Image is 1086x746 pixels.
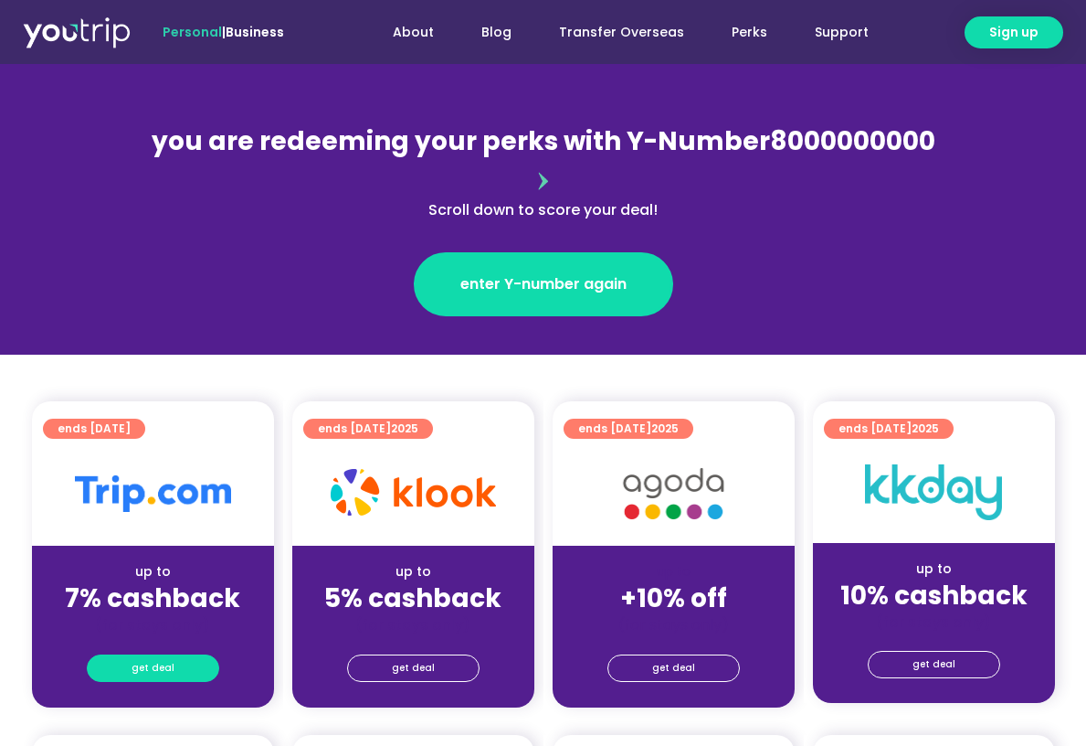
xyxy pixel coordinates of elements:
a: ends [DATE]2025 [564,419,693,439]
span: get deal [392,655,435,681]
span: Personal [163,23,222,41]
span: enter Y-number again [460,273,627,295]
strong: 7% cashback [65,581,240,616]
strong: 5% cashback [324,581,501,616]
div: Scroll down to score your deal! [147,199,940,221]
a: Sign up [965,16,1063,48]
div: 8000000000 [147,123,940,221]
strong: 10% cashback [840,578,1028,613]
div: (for stays only) [47,615,259,634]
a: Blog [458,16,535,49]
span: | [163,23,284,41]
div: (for stays only) [307,615,520,634]
a: ends [DATE]2025 [303,419,433,439]
a: Support [791,16,892,49]
div: up to [47,562,259,581]
span: ends [DATE] [838,419,939,439]
span: 2025 [391,421,418,436]
a: ends [DATE]2025 [824,419,954,439]
div: up to [307,562,520,581]
span: 2025 [651,421,679,436]
span: get deal [912,652,955,677]
a: About [369,16,458,49]
a: get deal [347,655,480,682]
span: get deal [652,655,695,681]
div: (for stays only) [828,613,1040,632]
a: get deal [868,651,1000,678]
span: get deal [132,655,174,681]
strong: +10% off [620,581,727,616]
a: Transfer Overseas [535,16,708,49]
span: ends [DATE] [318,419,418,439]
span: 2025 [912,421,939,436]
a: Business [226,23,284,41]
div: (for stays only) [567,615,780,634]
span: ends [DATE] [578,419,679,439]
span: ends [DATE] [58,419,131,439]
span: you are redeeming your perks with Y-Number [152,123,770,159]
a: Perks [708,16,791,49]
a: get deal [607,655,740,682]
span: up to [657,562,691,581]
a: ends [DATE] [43,419,145,439]
div: up to [828,559,1040,579]
a: get deal [87,655,219,682]
span: Sign up [989,23,1039,42]
a: enter Y-number again [414,252,673,316]
nav: Menu [333,16,892,49]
